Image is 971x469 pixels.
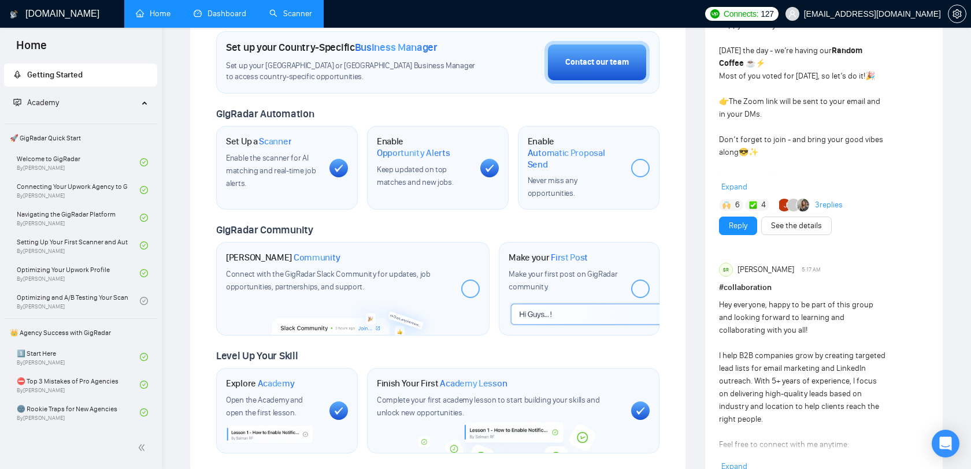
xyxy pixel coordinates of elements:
[17,205,140,230] a: Navigating the GigRadar PlatformBy[PERSON_NAME]
[735,199,740,211] span: 6
[269,9,312,18] a: searchScanner
[27,98,59,107] span: Academy
[761,217,832,235] button: See the details
[528,176,577,198] span: Never miss any opportunities.
[377,136,471,158] h1: Enable
[5,126,156,150] span: 🚀 GigRadar Quick Start
[746,58,755,68] span: ☕
[798,199,810,211] img: Korlan
[509,269,617,292] span: Make your first post on GigRadar community.
[761,199,766,211] span: 4
[720,263,732,276] div: SR
[719,217,757,235] button: Reply
[710,9,720,18] img: upwork-logo.png
[140,241,148,250] span: check-circle
[136,9,171,18] a: homeHome
[140,408,148,416] span: check-circle
[377,378,507,389] h1: Finish Your First
[17,400,140,425] a: 🌚 Rookie Traps for New AgenciesBy[PERSON_NAME]
[17,344,140,370] a: 1️⃣ Start HereBy[PERSON_NAME]
[259,136,291,147] span: Scanner
[719,96,729,106] span: 👉
[948,9,966,18] a: setting
[13,98,21,106] span: fund-projection-screen
[551,252,588,263] span: First Post
[17,288,140,314] a: Optimizing and A/B Testing Your Scanner for Better ResultsBy[PERSON_NAME]
[140,214,148,222] span: check-circle
[216,349,298,362] span: Level Up Your Skill
[377,147,450,159] span: Opportunity Alerts
[17,177,140,203] a: Connecting Your Upwork Agency to GigRadarBy[PERSON_NAME]
[4,64,157,87] li: Getting Started
[13,98,59,107] span: Academy
[194,9,246,18] a: dashboardDashboard
[226,252,340,263] h1: [PERSON_NAME]
[815,199,843,211] a: 3replies
[802,265,821,275] span: 5:17 AM
[865,71,875,81] span: 🎉
[722,201,731,209] img: 🙌
[948,5,966,23] button: setting
[768,173,777,183] span: ☺️
[140,158,148,166] span: check-circle
[377,395,600,418] span: Complete your first academy lesson to start building your skills and unlock new opportunities.
[739,147,748,157] span: 😎
[737,263,794,276] span: [PERSON_NAME]
[355,41,438,54] span: Business Manager
[932,430,959,457] div: Open Intercom Messenger
[140,381,148,389] span: check-circle
[509,252,588,263] h1: Make your
[528,136,622,170] h1: Enable
[272,296,436,335] img: slackcommunity-bg.png
[17,233,140,258] a: Setting Up Your First Scanner and Auto-BidderBy[PERSON_NAME]
[226,61,480,83] span: Set up your [GEOGRAPHIC_DATA] or [GEOGRAPHIC_DATA] Business Manager to access country-specific op...
[724,8,758,20] span: Connects:
[729,219,747,232] a: Reply
[719,19,887,273] div: Happy Fridaaaay!:catt: [DATE] the day - we’re having our ️ ️ Most of you voted for [DATE], so let...
[138,442,149,453] span: double-left
[258,378,295,389] span: Academy
[788,10,796,18] span: user
[140,297,148,305] span: check-circle
[5,321,156,344] span: 👑 Agency Success with GigRadar
[216,224,313,236] span: GigRadar Community
[755,58,765,68] span: ⚡
[748,147,758,157] span: ✨
[771,219,822,232] a: See the details
[779,199,792,211] img: JM
[721,182,747,192] span: Expand
[216,107,314,120] span: GigRadar Automation
[17,150,140,175] a: Welcome to GigRadarBy[PERSON_NAME]
[27,70,83,80] span: Getting Started
[226,395,303,418] span: Open the Academy and open the first lesson.
[140,269,148,277] span: check-circle
[17,372,140,397] a: ⛔ Top 3 Mistakes of Pro AgenciesBy[PERSON_NAME]
[140,186,148,194] span: check-circle
[17,260,140,286] a: Optimizing Your Upwork ProfileBy[PERSON_NAME]
[719,46,862,68] strong: Random Coffee
[440,378,507,389] span: Academy Lesson
[226,153,316,188] span: Enable the scanner for AI matching and real-time job alerts.
[761,8,773,20] span: 127
[226,269,431,292] span: Connect with the GigRadar Slack Community for updates, job opportunities, partnerships, and support.
[948,9,966,18] span: setting
[749,201,757,209] img: ✅
[544,41,650,84] button: Contact our team
[13,70,21,79] span: rocket
[294,252,340,263] span: Community
[226,378,295,389] h1: Explore
[226,136,291,147] h1: Set Up a
[377,165,454,187] span: Keep updated on top matches and new jobs.
[226,41,438,54] h1: Set up your Country-Specific
[719,281,929,294] h1: # collaboration
[565,56,629,69] div: Contact our team
[140,353,148,361] span: check-circle
[10,5,18,24] img: logo
[528,147,622,170] span: Automatic Proposal Send
[7,37,56,61] span: Home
